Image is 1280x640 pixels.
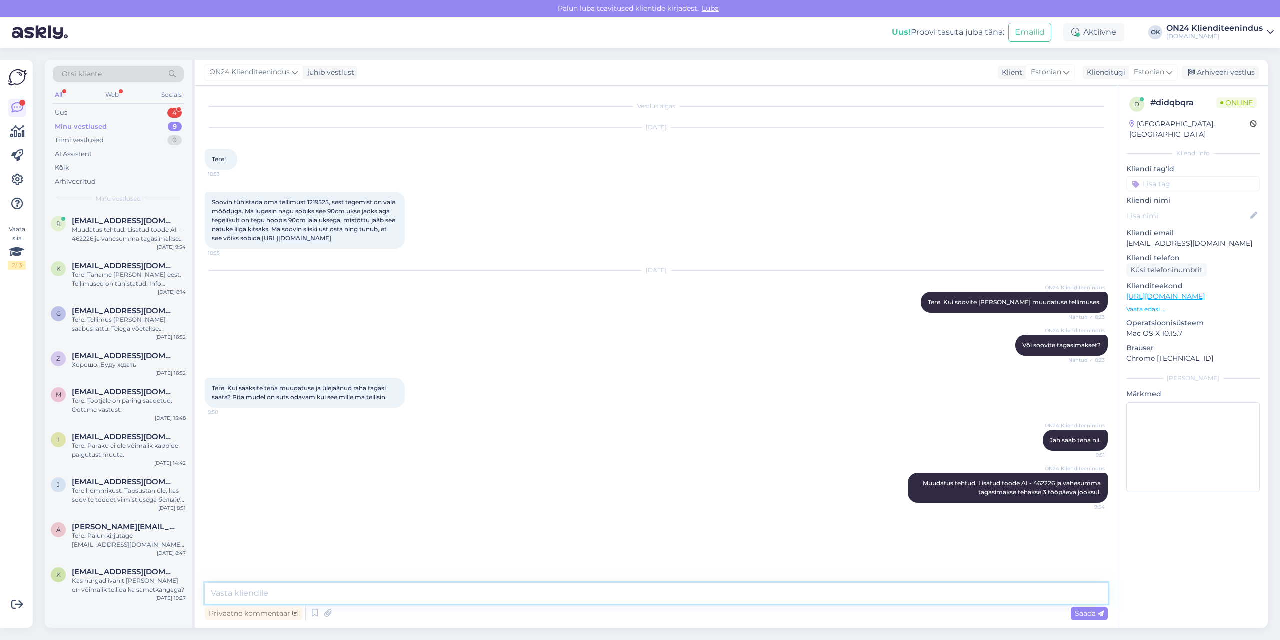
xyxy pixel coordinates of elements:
[1134,100,1139,108] span: d
[212,155,226,163] span: Tere!
[1126,328,1260,339] p: Mac OS X 10.15.7
[57,436,59,443] span: i
[1126,353,1260,364] p: Chrome [TECHNICAL_ID]
[1216,97,1257,108] span: Online
[1126,281,1260,291] p: Klienditeekond
[205,607,302,620] div: Privaatne kommentaar
[72,315,186,333] div: Tere. Tellimus [PERSON_NAME] saabus lattu. Teiega võetakse ühendust, et leppida aeg kokku.
[1067,503,1105,511] span: 9:54
[1166,24,1274,40] a: ON24 Klienditeenindus[DOMAIN_NAME]
[72,270,186,288] div: Tere! Täname [PERSON_NAME] eest. Tellimused on tühistatud. Info edastatud meie IT osakonda,et kas...
[892,26,1004,38] div: Proovi tasuta juba täna:
[1126,292,1205,301] a: [URL][DOMAIN_NAME]
[56,310,61,317] span: g
[1134,67,1164,78] span: Estonian
[262,234,331,242] a: [URL][DOMAIN_NAME]
[72,486,186,504] div: Tere hommikust. Täpsustan üle, kas soovite toodet viimistlusega белый/белый глянцевый/золотистый ...
[56,355,60,362] span: z
[892,27,911,37] b: Uus!
[212,198,397,242] span: Soovin tühistada oma tellimust 1219525, sest tegemist on vale mõõduga. Ma lugesin nagu sobiks see...
[72,522,176,531] span: Aisel.aliyeva@gmail.com
[96,194,141,203] span: Minu vestlused
[1022,341,1101,349] span: Või soovite tagasimakset?
[157,549,186,557] div: [DATE] 8:47
[208,408,245,416] span: 9:50
[55,108,67,118] div: Uus
[1126,305,1260,314] p: Vaata edasi ...
[72,225,186,243] div: Muudatus tehtud. Lisatud toode AI - 462226 ja vahesumma tagasimakse tehakse 3.tööpäeva jooksul.
[53,88,64,101] div: All
[1129,119,1250,140] div: [GEOGRAPHIC_DATA], [GEOGRAPHIC_DATA]
[1126,343,1260,353] p: Brauser
[303,67,354,78] div: juhib vestlust
[8,261,26,270] div: 2 / 3
[1067,356,1105,364] span: Nähtud ✓ 8:23
[155,414,186,422] div: [DATE] 15:48
[155,369,186,377] div: [DATE] 16:52
[56,391,61,398] span: m
[1126,238,1260,249] p: [EMAIL_ADDRESS][DOMAIN_NAME]
[155,594,186,602] div: [DATE] 19:27
[158,504,186,512] div: [DATE] 8:51
[72,261,176,270] span: krislin.kiis@gmail.com
[72,351,176,360] span: zojavald@gmail.com
[1045,422,1105,429] span: ON24 Klienditeenindus
[208,170,245,178] span: 18:53
[157,243,186,251] div: [DATE] 9:54
[1031,67,1061,78] span: Estonian
[72,477,176,486] span: Jola70@mail.Ru
[72,360,186,369] div: Хорошо. Буду ждать
[1126,176,1260,191] input: Lisa tag
[168,122,182,132] div: 9
[154,459,186,467] div: [DATE] 14:42
[205,102,1108,111] div: Vestlus algas
[158,288,186,296] div: [DATE] 8:14
[1126,374,1260,383] div: [PERSON_NAME]
[8,68,27,87] img: Askly Logo
[1067,313,1105,321] span: Nähtud ✓ 8:23
[72,531,186,549] div: Tere. Palun kirjutage [EMAIL_ADDRESS][DOMAIN_NAME] ja märkige kokkupaneku juhendilt, millised det...
[923,479,1102,496] span: Muudatus tehtud. Lisatud toode AI - 462226 ja vahesumma tagasimakse tehakse 3.tööpäeva jooksul.
[56,571,61,578] span: k
[72,396,186,414] div: Tere. Tootjale on päring saadetud. Ootame vastust.
[1166,24,1263,32] div: ON24 Klienditeenindus
[55,149,92,159] div: AI Assistent
[1050,436,1101,444] span: Jah saab teha nii.
[1126,228,1260,238] p: Kliendi email
[1045,327,1105,334] span: ON24 Klienditeenindus
[57,481,60,488] span: J
[1126,149,1260,158] div: Kliendi info
[1126,263,1207,277] div: Küsi telefoninumbrit
[56,526,61,533] span: A
[1075,609,1104,618] span: Saada
[212,384,387,401] span: Tere. Kui saaksite teha muudatuse ja ülejäänud raha tagasi saata? Pita mudel on suts odavam kui s...
[55,177,96,187] div: Arhiveeritud
[72,387,176,396] span: muthatha@mail.ru
[1150,97,1216,109] div: # didqbqra
[1083,67,1125,78] div: Klienditugi
[1148,25,1162,39] div: OK
[1126,195,1260,206] p: Kliendi nimi
[998,67,1022,78] div: Klient
[55,163,69,173] div: Kõik
[56,220,61,227] span: r
[205,123,1108,132] div: [DATE]
[1126,318,1260,328] p: Operatsioonisüsteem
[1127,210,1248,221] input: Lisa nimi
[8,225,26,270] div: Vaata siia
[205,266,1108,275] div: [DATE]
[103,88,121,101] div: Web
[699,4,722,13] span: Luba
[72,567,176,576] span: kairitlepp@gmail.com
[159,88,184,101] div: Socials
[155,333,186,341] div: [DATE] 16:52
[1126,389,1260,399] p: Märkmed
[928,298,1101,306] span: Tere. Kui soovite [PERSON_NAME] muudatuse tellimuses.
[1126,253,1260,263] p: Kliendi telefon
[167,135,182,145] div: 0
[208,249,245,257] span: 18:55
[72,432,176,441] span: iriwa2004@list.ru
[209,67,290,78] span: ON24 Klienditeenindus
[72,306,176,315] span: getter.mariek@gmail.com
[72,216,176,225] span: rebekaneitsov@gmail.com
